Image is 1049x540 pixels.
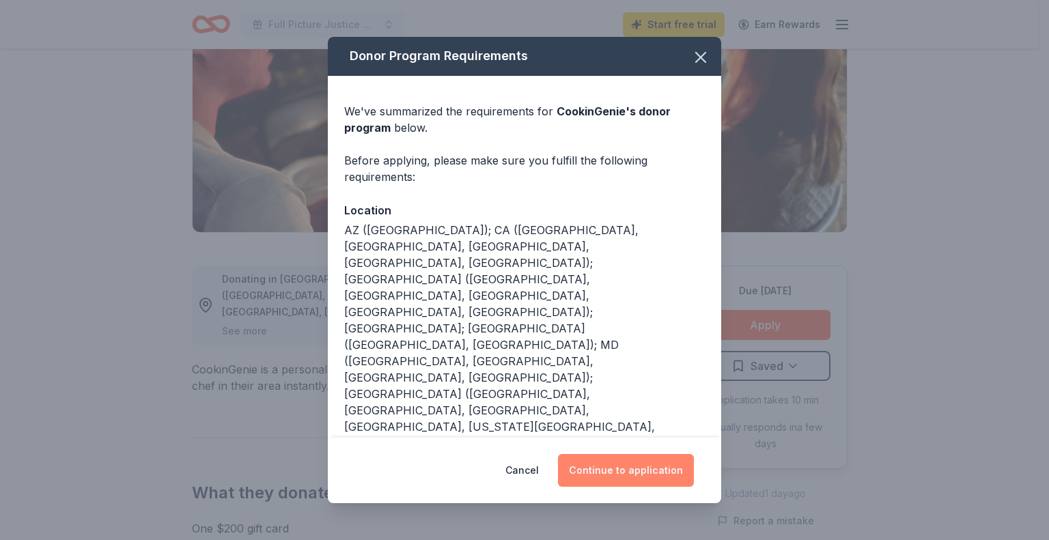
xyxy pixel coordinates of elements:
[505,454,539,487] button: Cancel
[328,37,721,76] div: Donor Program Requirements
[344,152,705,185] div: Before applying, please make sure you fulfill the following requirements:
[344,103,705,136] div: We've summarized the requirements for below.
[558,454,694,487] button: Continue to application
[344,201,705,219] div: Location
